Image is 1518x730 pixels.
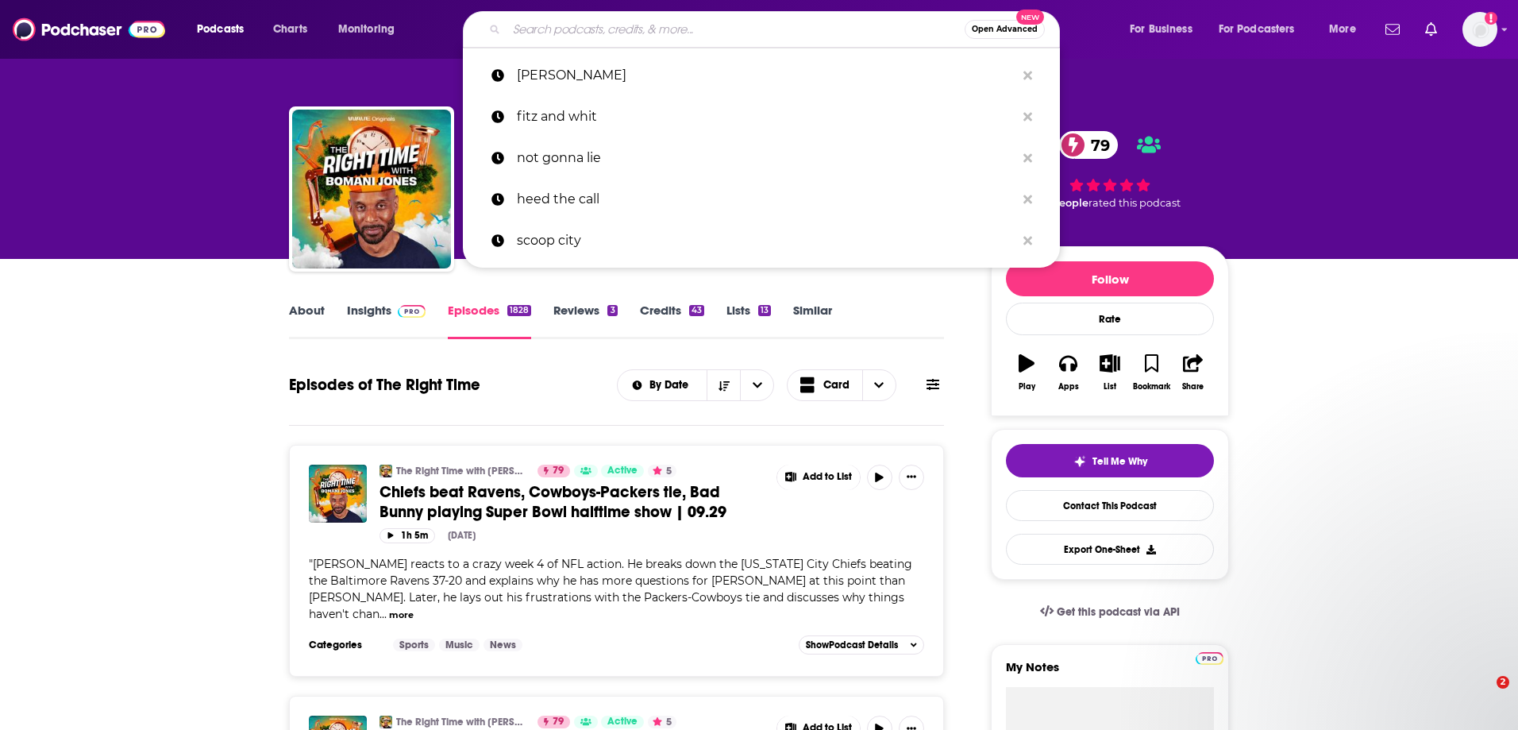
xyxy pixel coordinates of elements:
p: bomani jones [517,55,1015,96]
button: open menu [1318,17,1376,42]
a: Similar [793,303,832,339]
button: 5 [648,716,676,728]
a: Active [601,716,644,728]
div: Rate [1006,303,1214,335]
div: Apps [1058,382,1079,392]
button: Bookmark [1131,344,1172,401]
a: The Right Time with [PERSON_NAME] [396,716,527,728]
a: Contact This Podcast [1006,490,1214,521]
span: Add to List [803,471,852,483]
button: List [1089,344,1131,401]
button: ShowPodcast Details [799,635,924,655]
a: Reviews3 [553,303,617,339]
span: " [309,557,912,621]
button: Show More Button [899,465,924,490]
p: fitz and whit [517,96,1015,137]
button: open menu [740,370,773,400]
button: tell me why sparkleTell Me Why [1006,444,1214,477]
a: Show notifications dropdown [1379,16,1406,43]
div: Search podcasts, credits, & more... [478,11,1075,48]
button: Share [1173,344,1214,401]
svg: Add a profile image [1485,12,1497,25]
a: Active [601,465,644,477]
button: more [389,608,414,622]
button: open menu [1208,17,1318,42]
span: Charts [273,18,307,41]
img: The Right Time with Bomani Jones [292,110,451,268]
h2: Choose List sort [617,369,775,401]
span: Open Advanced [972,25,1038,33]
button: Choose View [787,369,896,401]
span: More [1329,18,1356,41]
h3: Categories [309,639,380,651]
div: List [1104,382,1116,392]
div: Bookmark [1133,382,1170,392]
a: The Right Time with [PERSON_NAME] [396,465,527,477]
input: Search podcasts, credits, & more... [507,17,965,42]
button: Show More Button [777,465,860,490]
a: Podchaser - Follow, Share and Rate Podcasts [13,14,165,44]
a: heed the call [463,179,1060,220]
button: 5 [648,465,676,477]
a: not gonna lie [463,137,1060,179]
img: Podchaser Pro [398,305,426,318]
a: Sports [393,639,435,651]
a: Music [439,639,480,651]
span: Monitoring [338,18,395,41]
div: Play [1019,382,1035,392]
p: heed the call [517,179,1015,220]
span: 2 [1497,676,1509,689]
img: Chiefs beat Ravens, Cowboys-Packers tie, Bad Bunny playing Super Bowl halftime show | 09.29 [309,465,367,523]
button: Apps [1047,344,1088,401]
button: open menu [186,17,264,42]
a: InsightsPodchaser Pro [347,303,426,339]
img: User Profile [1462,12,1497,47]
div: 3 [607,305,617,316]
a: Credits43 [640,303,704,339]
button: open menu [618,380,707,391]
button: Sort Direction [707,370,740,400]
button: Export One-Sheet [1006,534,1214,565]
a: Charts [263,17,317,42]
span: ... [379,607,387,621]
a: About [289,303,325,339]
button: Play [1006,344,1047,401]
a: fitz and whit [463,96,1060,137]
img: The Right Time with Bomani Jones [379,716,392,728]
button: open menu [1119,17,1212,42]
button: open menu [327,17,415,42]
div: 43 [689,305,704,316]
div: Share [1182,382,1204,392]
button: Open AdvancedNew [965,20,1045,39]
span: Chiefs beat Ravens, Cowboys-Packers tie, Bad Bunny playing Super Bowl halftime show | 09.29 [379,482,726,522]
a: scoop city [463,220,1060,261]
a: Episodes1828 [448,303,531,339]
span: By Date [649,380,694,391]
span: Active [607,714,638,730]
a: Show notifications dropdown [1419,16,1443,43]
p: not gonna lie [517,137,1015,179]
span: For Podcasters [1219,18,1295,41]
img: The Right Time with Bomani Jones [379,465,392,477]
span: rated this podcast [1088,197,1181,209]
span: New [1016,10,1045,25]
span: Logged in as rowan.sullivan [1462,12,1497,47]
span: Podcasts [197,18,244,41]
iframe: Intercom live chat [1464,676,1502,714]
div: [DATE] [448,530,476,541]
button: 1h 5m [379,528,435,543]
h1: Episodes of The Right Time [289,375,480,395]
a: 79 [537,465,570,477]
a: 79 [537,716,570,728]
span: 79 [553,714,564,730]
span: 79 [553,463,564,479]
img: tell me why sparkle [1073,455,1086,468]
span: For Business [1130,18,1192,41]
button: Follow [1006,261,1214,296]
div: 1828 [507,305,531,316]
a: Get this podcast via API [1027,593,1192,632]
